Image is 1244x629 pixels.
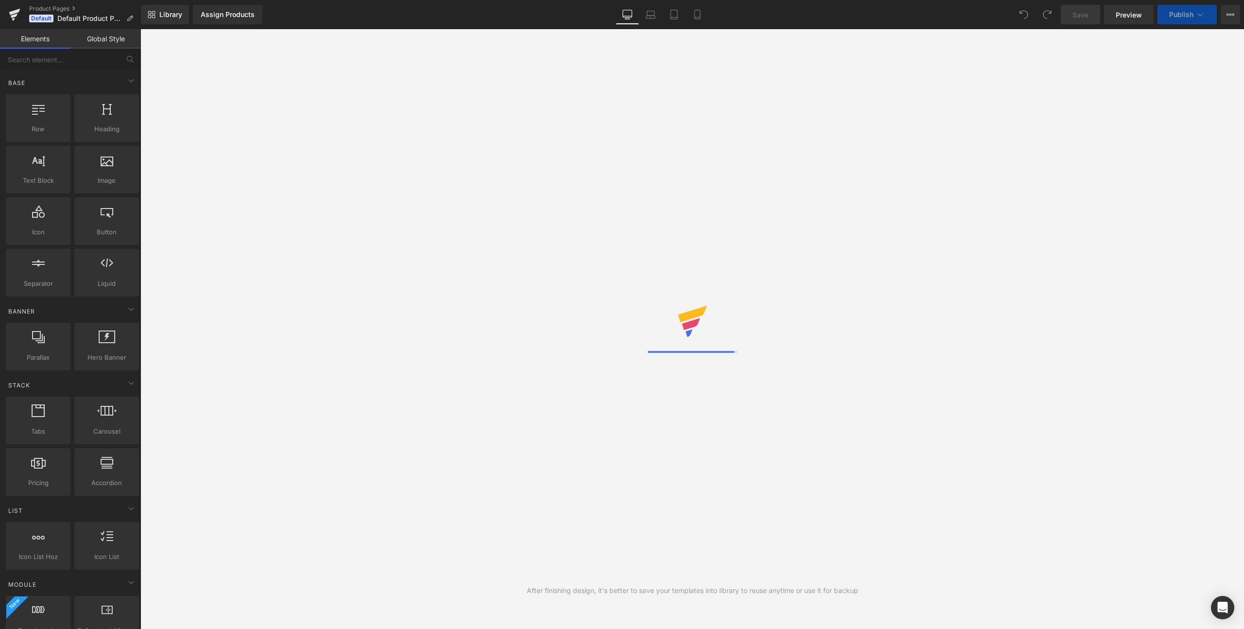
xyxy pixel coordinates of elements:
[639,5,662,24] a: Laptop
[29,15,53,22] span: Default
[159,10,182,19] span: Library
[9,175,68,186] span: Text Block
[70,29,141,49] a: Global Style
[1116,10,1142,20] span: Preview
[77,426,136,437] span: Carousel
[77,552,136,562] span: Icon List
[1169,11,1193,18] span: Publish
[57,15,122,22] span: Default Product Page - Launch Summer 2025
[1037,5,1057,24] button: Redo
[9,426,68,437] span: Tabs
[7,307,36,316] span: Banner
[77,478,136,488] span: Accordion
[1014,5,1034,24] button: Undo
[201,11,255,18] div: Assign Products
[77,124,136,134] span: Heading
[141,5,189,24] a: New Library
[7,381,31,390] span: Stack
[686,5,709,24] a: Mobile
[77,227,136,237] span: Button
[1104,5,1154,24] a: Preview
[527,585,858,596] div: After finishing design, it's better to save your templates into library to reuse anytime or use i...
[1221,5,1240,24] button: More
[9,552,68,562] span: Icon List Hoz
[9,279,68,289] span: Separator
[7,580,37,589] span: Module
[1211,596,1234,619] div: Open Intercom Messenger
[1158,5,1217,24] button: Publish
[9,352,68,363] span: Parallax
[1072,10,1088,20] span: Save
[7,506,24,515] span: List
[7,78,26,87] span: Base
[9,227,68,237] span: Icon
[77,175,136,186] span: Image
[77,352,136,363] span: Hero Banner
[9,478,68,488] span: Pricing
[9,124,68,134] span: Row
[29,5,141,13] a: Product Pages
[616,5,639,24] a: Desktop
[662,5,686,24] a: Tablet
[77,279,136,289] span: Liquid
